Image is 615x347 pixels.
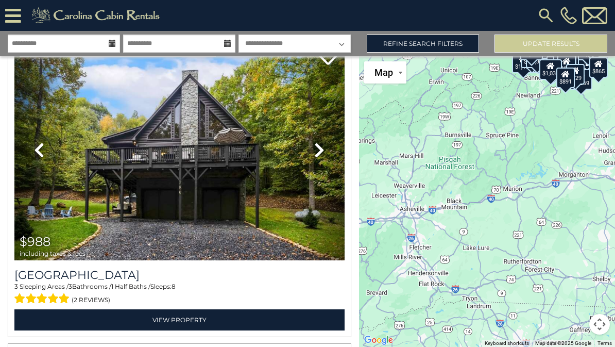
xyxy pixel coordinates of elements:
button: Update Results [494,35,607,53]
a: [GEOGRAPHIC_DATA] [14,268,345,282]
img: Google [362,334,396,347]
a: Open this area in Google Maps (opens a new window) [362,334,396,347]
div: $865 [589,57,608,78]
button: Keyboard shortcuts [485,340,529,347]
span: (2 reviews) [72,293,110,307]
a: View Property [14,309,345,331]
a: Add to favorites [318,45,338,68]
span: Map [374,67,393,78]
span: including taxes & fees [20,250,86,257]
a: [PHONE_NUMBER] [558,7,579,24]
span: 1 Half Baths / [111,283,150,290]
span: $988 [20,234,50,249]
img: Khaki-logo.png [26,5,168,26]
button: Change map style [364,61,406,84]
button: Map camera controls [589,314,610,335]
img: thumbnail_167346085.jpeg [14,39,345,260]
span: 3 [14,283,18,290]
span: 8 [172,283,176,290]
h3: Creekside Hideaway [14,268,345,282]
div: $729 [567,64,585,85]
div: $1,453 [512,53,535,73]
span: 3 [69,283,72,290]
span: Map data ©2025 Google [535,340,591,346]
div: $1,033 [543,58,566,78]
a: Refine Search Filters [367,35,480,53]
div: Sleeping Areas / Bathrooms / Sleeps: [14,282,345,307]
div: $1,037 [539,59,562,80]
a: Terms (opens in new tab) [597,340,612,346]
img: search-regular.svg [537,6,555,25]
div: $1,121 [554,46,576,67]
div: $891 [556,68,575,88]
